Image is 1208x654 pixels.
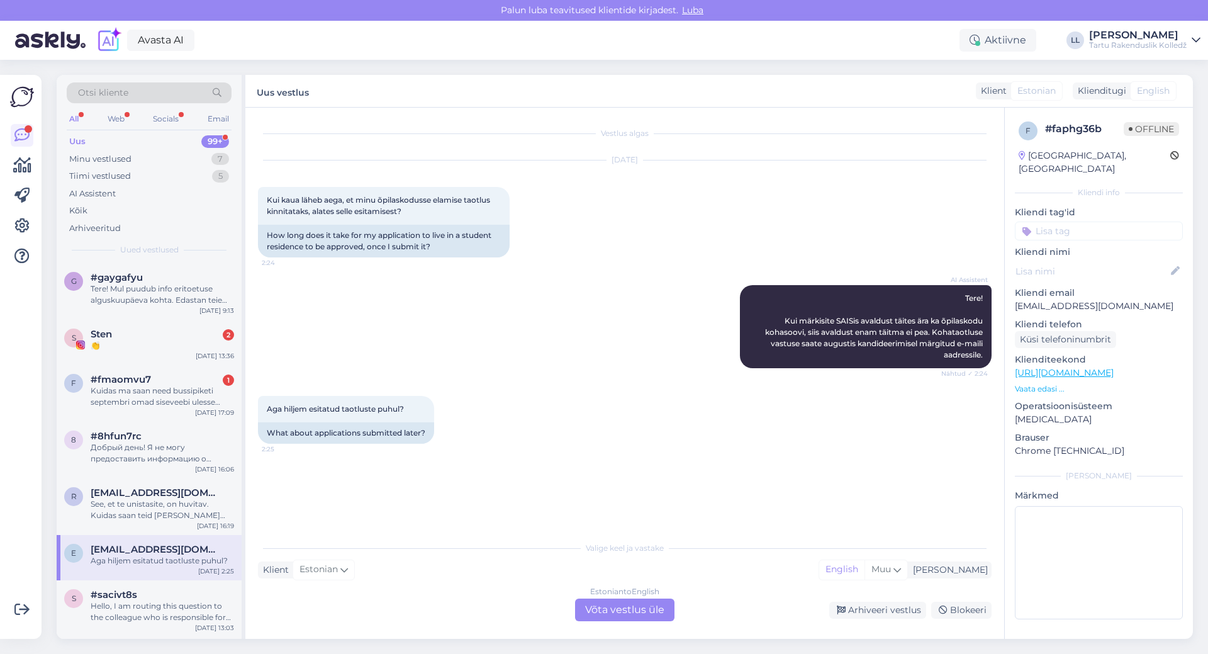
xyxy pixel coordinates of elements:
[262,444,309,454] span: 2:25
[1015,353,1183,366] p: Klienditeekond
[1015,264,1168,278] input: Lisa nimi
[71,548,76,558] span: e
[69,188,116,200] div: AI Assistent
[590,586,659,597] div: Estonian to English
[72,594,76,603] span: s
[1066,31,1084,49] div: LL
[257,82,309,99] label: Uus vestlus
[1124,122,1179,136] span: Offline
[91,283,234,306] div: Tere! Mul puudub info eritoetuse alguskuupäeva kohta. Edastan teie küsimuse kolleegile, kes oskab...
[258,154,992,166] div: [DATE]
[67,111,81,127] div: All
[150,111,181,127] div: Socials
[1015,222,1183,240] input: Lisa tag
[908,563,988,577] div: [PERSON_NAME]
[1019,149,1170,176] div: [GEOGRAPHIC_DATA], [GEOGRAPHIC_DATA]
[211,153,229,166] div: 7
[1015,400,1183,413] p: Operatsioonisüsteem
[1015,431,1183,444] p: Brauser
[1015,206,1183,219] p: Kliendi tag'id
[1015,187,1183,198] div: Kliendi info
[201,135,229,148] div: 99+
[1045,121,1124,137] div: # faphg36b
[1089,40,1187,50] div: Tartu Rakenduslik Kolledž
[223,329,234,341] div: 2
[1089,30,1200,50] a: [PERSON_NAME]Tartu Rakenduslik Kolledž
[91,442,234,465] div: Добрый день! Я не могу предоставить информацию о процессе перевода из другого колледжа. Я передам...
[71,276,77,286] span: g
[91,431,142,442] span: #8hfun7rc
[976,84,1007,98] div: Klient
[91,555,234,567] div: Aga hiljem esitatud taotluste puhul?
[199,306,234,315] div: [DATE] 9:13
[1073,84,1126,98] div: Klienditugi
[258,543,992,554] div: Valige keel ja vastake
[941,369,988,378] span: Nähtud ✓ 2:24
[195,408,234,417] div: [DATE] 17:09
[1015,489,1183,502] p: Märkmed
[1015,383,1183,395] p: Vaata edasi ...
[223,375,234,386] div: 1
[71,378,76,388] span: f
[267,404,404,414] span: Aga hiljem esitatud taotluste puhul?
[91,600,234,623] div: Hello, I am routing this question to the colleague who is responsible for this topic. The reply m...
[299,563,338,577] span: Estonian
[1015,286,1183,300] p: Kliendi email
[1015,331,1116,348] div: Küsi telefoninumbrit
[1015,318,1183,331] p: Kliendi telefon
[941,275,988,285] span: AI Assistent
[931,602,992,619] div: Blokeeri
[1015,300,1183,313] p: [EMAIL_ADDRESS][DOMAIN_NAME]
[10,85,34,109] img: Askly Logo
[69,135,86,148] div: Uus
[1015,470,1183,482] div: [PERSON_NAME]
[262,258,309,268] span: 2:24
[1026,126,1031,135] span: f
[71,492,77,501] span: r
[105,111,127,127] div: Web
[91,340,234,351] div: 👏
[258,128,992,139] div: Vestlus algas
[69,170,131,183] div: Tiimi vestlused
[91,272,143,283] span: #gaygafyu
[258,563,289,577] div: Klient
[96,27,122,54] img: explore-ai
[1015,444,1183,458] p: Chrome [TECHNICAL_ID]
[91,385,234,408] div: Kuidas ma saan need bussipiketi septembri omad siseveebi ulesse laadida
[91,374,151,385] span: #fmaomvu7
[267,195,492,216] span: Kui kaua läheb aega, et minu õpilaskodusse elamise taotlus kinnitataks, alates selle esitamisest?
[69,153,131,166] div: Minu vestlused
[959,29,1036,52] div: Aktiivne
[205,111,232,127] div: Email
[91,589,137,600] span: #sacivt8s
[78,86,128,99] span: Otsi kliente
[91,329,112,340] span: Sten
[198,567,234,576] div: [DATE] 2:25
[1089,30,1187,40] div: [PERSON_NAME]
[195,623,234,633] div: [DATE] 13:03
[196,351,234,361] div: [DATE] 13:36
[871,563,891,575] span: Muu
[72,333,76,342] span: S
[819,560,864,579] div: English
[678,4,707,16] span: Luba
[71,435,76,444] span: 8
[212,170,229,183] div: 5
[69,205,87,217] div: Kõik
[197,521,234,531] div: [DATE] 16:19
[195,465,234,474] div: [DATE] 16:06
[91,499,234,521] div: See, et te unistasite, on huvitav. Kuidas saan teid [PERSON_NAME] teenustega aidata?
[258,422,434,444] div: What about applications submitted later?
[1015,413,1183,426] p: [MEDICAL_DATA]
[91,487,221,499] span: roman.pyeskov@voco.ee
[829,602,926,619] div: Arhiveeri vestlus
[575,599,674,621] div: Võta vestlus üle
[69,222,121,235] div: Arhiveeritud
[1017,84,1056,98] span: Estonian
[1015,367,1114,378] a: [URL][DOMAIN_NAME]
[127,30,194,51] a: Avasta AI
[1137,84,1170,98] span: English
[120,244,179,256] span: Uued vestlused
[91,544,221,555] span: ergo.olen11@gmail.com
[258,225,510,257] div: How long does it take for my application to live in a student residence to be approved, once I su...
